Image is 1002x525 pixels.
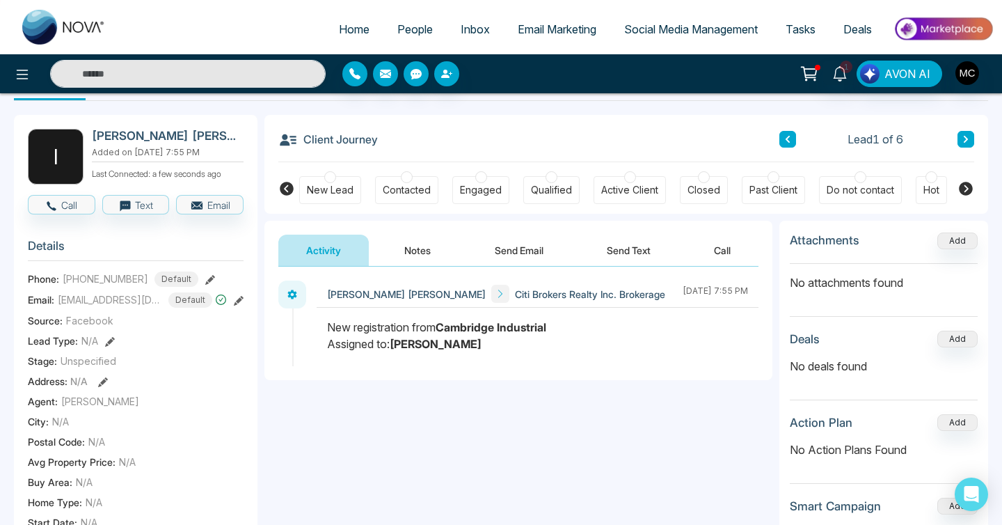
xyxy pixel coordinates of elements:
[58,292,162,307] span: [EMAIL_ADDRESS][DOMAIN_NAME]
[790,264,978,291] p: No attachments found
[28,272,59,286] span: Phone:
[52,414,69,429] span: N/A
[28,434,85,449] span: Postal Code :
[923,183,939,197] div: Hot
[383,183,431,197] div: Contacted
[154,272,198,287] span: Default
[70,375,88,387] span: N/A
[28,313,63,328] span: Source:
[749,183,797,197] div: Past Client
[683,285,748,303] div: [DATE] 7:55 PM
[28,129,83,185] div: I
[893,13,994,45] img: Market-place.gif
[790,416,852,430] h3: Action Plan
[28,394,58,409] span: Agent:
[579,235,678,266] button: Send Text
[827,183,894,197] div: Do not contact
[786,22,816,36] span: Tasks
[176,195,244,214] button: Email
[515,287,665,301] span: Citi Brokers Realty Inc. Brokerage
[790,358,978,375] p: No deals found
[937,233,978,249] button: Add
[823,61,857,85] a: 1
[790,441,978,458] p: No Action Plans Found
[86,495,102,510] span: N/A
[790,499,881,513] h3: Smart Campaign
[327,287,486,301] span: [PERSON_NAME] [PERSON_NAME]
[61,354,116,368] span: Unspecified
[461,22,490,36] span: Inbox
[28,354,57,368] span: Stage:
[88,434,105,449] span: N/A
[339,22,369,36] span: Home
[937,331,978,347] button: Add
[22,10,106,45] img: Nova CRM Logo
[28,239,244,260] h3: Details
[937,414,978,431] button: Add
[28,292,54,307] span: Email:
[790,332,820,346] h3: Deals
[28,495,82,510] span: Home Type :
[66,313,113,328] span: Facebook
[860,64,880,84] img: Lead Flow
[119,455,136,469] span: N/A
[610,16,772,42] a: Social Media Management
[829,16,886,42] a: Deals
[937,498,978,515] button: Add
[92,129,238,143] h2: [PERSON_NAME] [PERSON_NAME]
[92,165,244,180] p: Last Connected: a few seconds ago
[601,183,658,197] div: Active Client
[325,16,383,42] a: Home
[686,235,758,266] button: Call
[937,234,978,246] span: Add
[76,475,93,489] span: N/A
[790,233,859,247] h3: Attachments
[383,16,447,42] a: People
[307,183,353,197] div: New Lead
[460,183,502,197] div: Engaged
[955,61,979,85] img: User Avatar
[840,61,852,73] span: 1
[63,272,148,286] span: [PHONE_NUMBER]
[28,455,116,469] span: Avg Property Price :
[504,16,610,42] a: Email Marketing
[857,61,942,87] button: AVON AI
[955,478,988,511] div: Open Intercom Messenger
[843,22,872,36] span: Deals
[28,414,49,429] span: City :
[848,131,903,148] span: Lead 1 of 6
[376,235,459,266] button: Notes
[518,22,596,36] span: Email Marketing
[884,65,930,82] span: AVON AI
[278,235,369,266] button: Activity
[28,374,88,389] span: Address:
[447,16,504,42] a: Inbox
[81,334,98,348] span: N/A
[467,235,571,266] button: Send Email
[168,292,212,308] span: Default
[278,129,378,150] h3: Client Journey
[687,183,720,197] div: Closed
[28,195,95,214] button: Call
[624,22,758,36] span: Social Media Management
[28,334,78,348] span: Lead Type:
[531,183,572,197] div: Qualified
[92,146,244,159] p: Added on [DATE] 7:55 PM
[28,475,72,489] span: Buy Area :
[102,195,170,214] button: Text
[772,16,829,42] a: Tasks
[397,22,433,36] span: People
[61,394,139,409] span: [PERSON_NAME]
